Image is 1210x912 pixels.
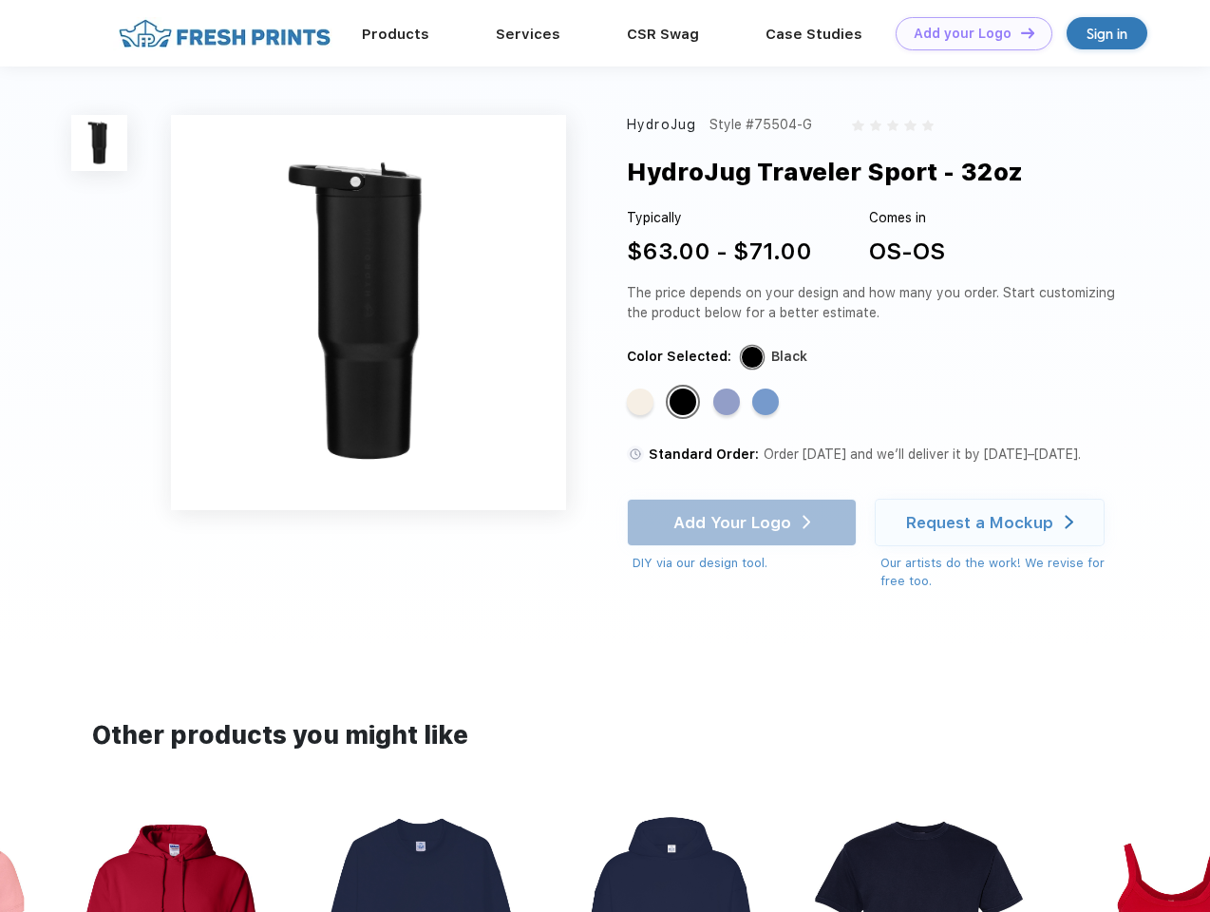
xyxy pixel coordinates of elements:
[670,389,696,415] div: Black
[627,115,696,135] div: HydroJug
[906,513,1053,532] div: Request a Mockup
[362,26,429,43] a: Products
[1067,17,1147,49] a: Sign in
[627,154,1023,190] div: HydroJug Traveler Sport - 32oz
[1087,23,1127,45] div: Sign in
[627,208,812,228] div: Typically
[713,389,740,415] div: Peri
[649,446,759,462] span: Standard Order:
[113,17,336,50] img: fo%20logo%202.webp
[922,120,934,131] img: gray_star.svg
[627,347,731,367] div: Color Selected:
[633,554,857,573] div: DIY via our design tool.
[1065,515,1073,529] img: white arrow
[887,120,898,131] img: gray_star.svg
[880,554,1123,591] div: Our artists do the work! We revise for free too.
[709,115,812,135] div: Style #75504-G
[71,115,127,171] img: func=resize&h=100
[627,283,1123,323] div: The price depends on your design and how many you order. Start customizing the product below for ...
[752,389,779,415] div: Light Blue
[869,235,945,269] div: OS-OS
[869,208,945,228] div: Comes in
[771,347,807,367] div: Black
[870,120,881,131] img: gray_star.svg
[627,235,812,269] div: $63.00 - $71.00
[852,120,863,131] img: gray_star.svg
[171,115,566,510] img: func=resize&h=640
[92,717,1117,754] div: Other products you might like
[914,26,1011,42] div: Add your Logo
[764,446,1081,462] span: Order [DATE] and we’ll deliver it by [DATE]–[DATE].
[1021,28,1034,38] img: DT
[627,389,653,415] div: Cream
[904,120,916,131] img: gray_star.svg
[627,446,644,463] img: standard order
